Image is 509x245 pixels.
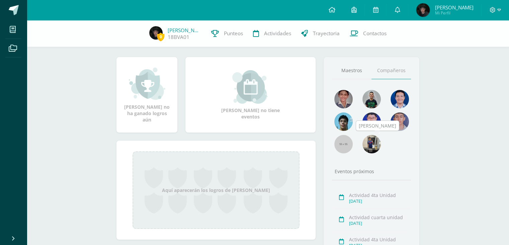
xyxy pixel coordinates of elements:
a: 18BVA01 [168,34,189,41]
a: Compañeros [371,62,411,79]
div: Eventos próximos [332,168,411,175]
img: 55x55 [334,135,353,153]
img: 1c84feac369c252cb001c1fe47e9e47b.png [334,90,353,108]
div: [PERSON_NAME] [359,122,396,129]
img: d2db1b9d12cd34489ff7854537b6b62d.png [391,90,409,108]
span: Actividades [264,30,291,37]
img: d723f480a93857577efc22627a0b9ad7.png [149,26,163,40]
a: Maestros [332,62,371,79]
div: Actividad cuarta unidad [349,214,409,220]
div: [PERSON_NAME] no tiene eventos [217,70,284,120]
span: [PERSON_NAME] [435,4,473,11]
img: 9a70cc7cf41019b27028f308a0446e50.png [362,135,381,153]
a: Contactos [345,20,392,47]
span: 0 [157,33,164,41]
div: [DATE] [349,220,409,226]
span: Trayectoria [313,30,340,37]
div: [PERSON_NAME] no ha ganado logros aún [123,67,171,123]
img: achievement_small.png [129,67,165,100]
span: Mi Perfil [435,10,473,16]
div: [DATE] [349,198,409,204]
a: Trayectoria [296,20,345,47]
div: Actividad 4ta Unidad [349,236,409,243]
a: Actividades [248,20,296,47]
img: d414555a1f4e91f56205758b9c9e9c73.png [334,112,353,131]
img: event_small.png [232,70,269,104]
img: b838143688991893fa85e1313c1d965f.png [362,112,381,131]
div: Actividad 4ta Unidad [349,192,409,198]
img: d723f480a93857577efc22627a0b9ad7.png [416,3,430,17]
div: Aquí aparecerán los logros de [PERSON_NAME] [133,151,300,229]
a: Punteos [206,20,248,47]
img: ee5d136cad7cfd6faf6d0b4e83ca8ebe.png [391,112,409,131]
span: Contactos [363,30,387,37]
a: [PERSON_NAME] [168,27,201,34]
span: Punteos [224,30,243,37]
img: f43c5d602fc2b8295f966e06b6ffcc45.png [362,90,381,108]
